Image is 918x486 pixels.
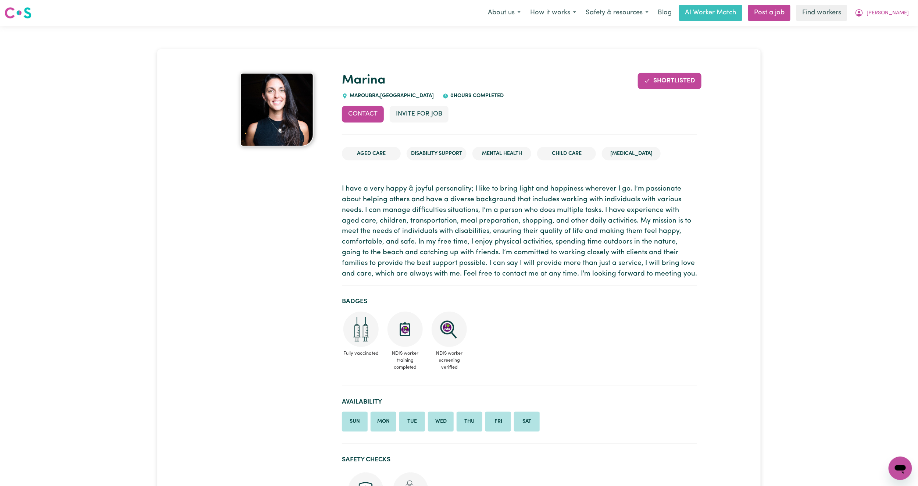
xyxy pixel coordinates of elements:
span: Shortlisted [653,78,695,84]
a: Careseekers logo [4,4,32,21]
a: Find workers [796,5,847,21]
a: Marina [342,74,386,87]
span: Fully vaccinated [342,347,380,360]
li: Available on Saturday [514,412,540,432]
button: About us [483,5,525,21]
li: Available on Wednesday [428,412,454,432]
li: Mental Health [472,147,531,161]
a: Post a job [748,5,790,21]
li: Available on Tuesday [399,412,425,432]
span: 0 hours completed [449,93,504,99]
a: Blog [653,5,676,21]
button: Safety & resources [581,5,653,21]
h2: Safety Checks [342,456,697,464]
button: Remove from shortlist [638,73,702,89]
img: Marina [240,73,314,146]
li: Disability Support [407,147,467,161]
iframe: Button to launch messaging window, conversation in progress [889,457,912,480]
h2: Availability [342,398,697,406]
button: My Account [850,5,914,21]
span: NDIS worker training completed [386,347,424,374]
li: Available on Monday [371,412,396,432]
img: NDIS Worker Screening Verified [432,312,467,347]
span: NDIS worker screening verified [430,347,468,374]
li: Available on Friday [485,412,511,432]
a: AI Worker Match [679,5,742,21]
button: Invite for Job [390,106,449,122]
img: Careseekers logo [4,6,32,19]
li: Available on Thursday [457,412,482,432]
li: Aged Care [342,147,401,161]
h2: Badges [342,298,697,305]
img: CS Academy: Introduction to NDIS Worker Training course completed [387,312,423,347]
p: I have a very happy & joyful personality; I like to bring light and happiness wherever I go. I’m ... [342,184,697,279]
li: Available on Sunday [342,412,368,432]
span: MAROUBRA , [GEOGRAPHIC_DATA] [348,93,434,99]
img: Care and support worker has received 2 doses of COVID-19 vaccine [343,312,379,347]
button: How it works [525,5,581,21]
span: [PERSON_NAME] [867,9,909,17]
a: Marina 's profile picture' [221,73,333,146]
li: [MEDICAL_DATA] [602,147,661,161]
button: Contact [342,106,384,122]
li: Child care [537,147,596,161]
